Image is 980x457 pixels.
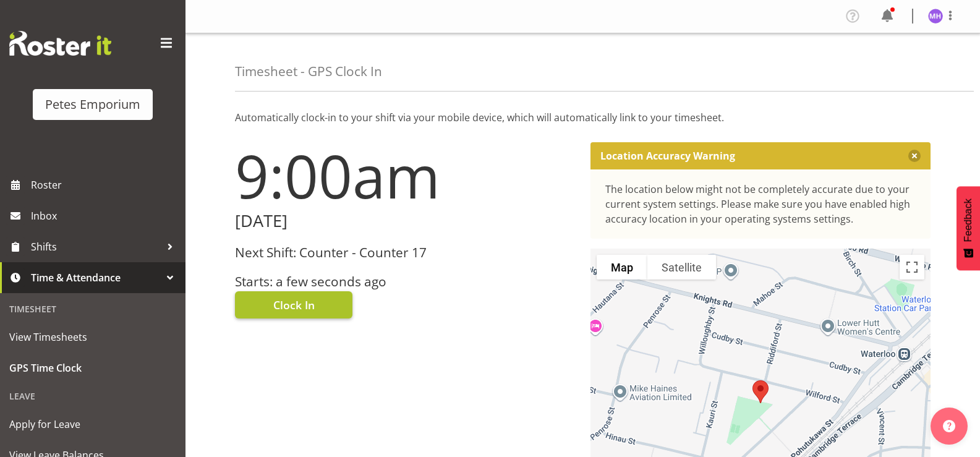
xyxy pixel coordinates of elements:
[235,275,576,289] h3: Starts: a few seconds ago
[963,199,974,242] span: Feedback
[647,255,716,280] button: Show satellite imagery
[9,415,176,434] span: Apply for Leave
[3,409,182,440] a: Apply for Leave
[3,322,182,352] a: View Timesheets
[31,207,179,225] span: Inbox
[900,255,924,280] button: Toggle fullscreen view
[600,150,735,162] p: Location Accuracy Warning
[235,110,931,125] p: Automatically clock-in to your shift via your mobile device, which will automatically link to you...
[605,182,916,226] div: The location below might not be completely accurate due to your current system settings. Please m...
[235,142,576,209] h1: 9:00am
[9,359,176,377] span: GPS Time Clock
[928,9,943,23] img: mackenzie-halford4471.jpg
[235,291,352,318] button: Clock In
[943,420,955,432] img: help-xxl-2.png
[9,328,176,346] span: View Timesheets
[273,297,315,313] span: Clock In
[957,186,980,270] button: Feedback - Show survey
[235,211,576,231] h2: [DATE]
[3,296,182,322] div: Timesheet
[235,246,576,260] h3: Next Shift: Counter - Counter 17
[9,31,111,56] img: Rosterit website logo
[31,176,179,194] span: Roster
[235,64,382,79] h4: Timesheet - GPS Clock In
[597,255,647,280] button: Show street map
[31,268,161,287] span: Time & Attendance
[3,383,182,409] div: Leave
[45,95,140,114] div: Petes Emporium
[908,150,921,162] button: Close message
[31,237,161,256] span: Shifts
[3,352,182,383] a: GPS Time Clock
